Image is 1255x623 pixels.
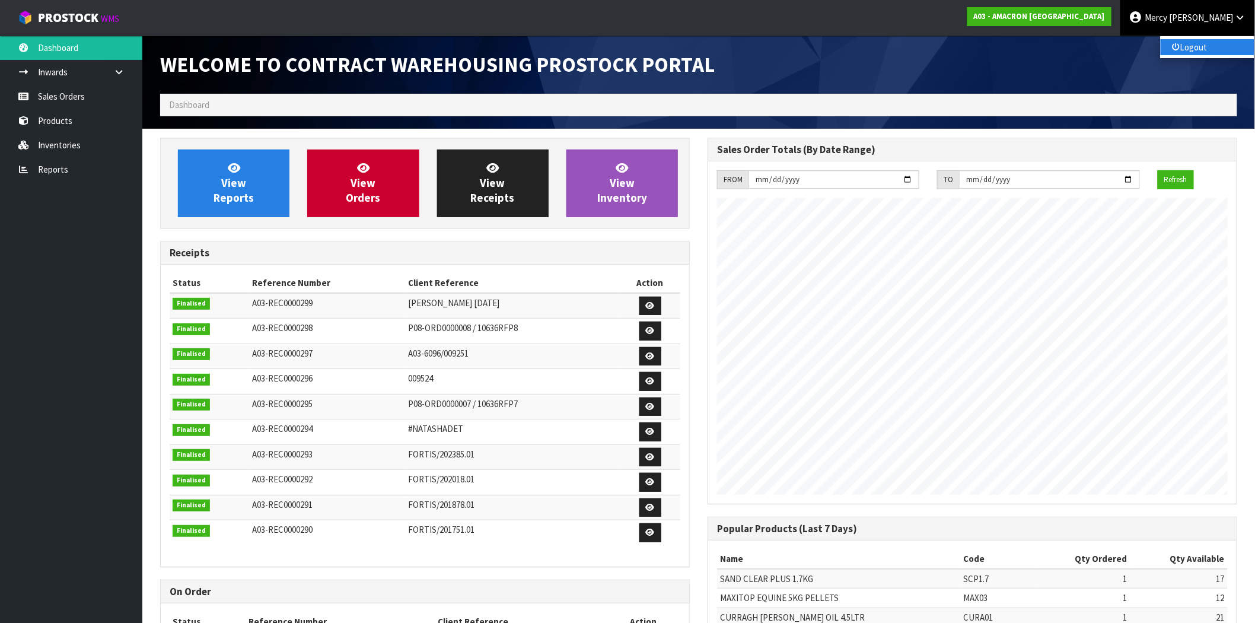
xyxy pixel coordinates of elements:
[717,144,1228,155] h3: Sales Order Totals (By Date Range)
[173,298,210,310] span: Finalised
[409,449,475,460] span: FORTIS/202385.01
[409,473,475,485] span: FORTIS/202018.01
[173,374,210,386] span: Finalised
[18,10,33,25] img: cube-alt.png
[101,13,119,24] small: WMS
[214,161,254,205] span: View Reports
[717,170,748,189] div: FROM
[1036,589,1130,608] td: 1
[252,449,313,460] span: A03-REC0000293
[409,297,500,309] span: [PERSON_NAME] [DATE]
[1130,569,1228,589] td: 17
[173,500,210,511] span: Finalised
[307,150,419,217] a: ViewOrders
[471,161,515,205] span: View Receipts
[1036,549,1130,568] th: Qty Ordered
[1161,39,1254,55] a: Logout
[960,569,1036,589] td: SCP1.7
[38,10,98,26] span: ProStock
[960,589,1036,608] td: MAX03
[252,297,313,309] span: A03-REC0000299
[1145,12,1167,23] span: Mercy
[173,348,210,360] span: Finalised
[409,524,475,535] span: FORTIS/201751.01
[409,322,518,333] span: P08-ORD0000008 / 10636RFP8
[170,274,249,293] th: Status
[170,247,680,259] h3: Receipts
[252,322,313,333] span: A03-REC0000298
[409,423,464,434] span: #NATASHADET
[252,348,313,359] span: A03-REC0000297
[252,473,313,485] span: A03-REC0000292
[252,398,313,409] span: A03-REC0000295
[346,161,380,205] span: View Orders
[173,475,210,487] span: Finalised
[406,274,620,293] th: Client Reference
[1130,549,1228,568] th: Qty Available
[173,449,210,461] span: Finalised
[173,399,210,411] span: Finalised
[717,569,960,589] td: SAND CLEAR PLUS 1.7KG
[974,11,1105,21] strong: A03 - AMACRON [GEOGRAPHIC_DATA]
[173,323,210,335] span: Finalised
[597,161,647,205] span: View Inventory
[1169,12,1233,23] span: [PERSON_NAME]
[717,589,960,608] td: MAXITOP EQUINE 5KG PELLETS
[252,499,313,510] span: A03-REC0000291
[249,274,405,293] th: Reference Number
[960,549,1036,568] th: Code
[1158,170,1194,189] button: Refresh
[252,373,313,384] span: A03-REC0000296
[717,523,1228,535] h3: Popular Products (Last 7 Days)
[173,424,210,436] span: Finalised
[252,423,313,434] span: A03-REC0000294
[173,525,210,537] span: Finalised
[620,274,680,293] th: Action
[409,499,475,510] span: FORTIS/201878.01
[717,549,960,568] th: Name
[409,373,434,384] span: 009524
[1130,589,1228,608] td: 12
[160,52,715,77] span: Welcome to Contract Warehousing ProStock Portal
[409,348,469,359] span: A03-6096/009251
[169,99,209,110] span: Dashboard
[252,524,313,535] span: A03-REC0000290
[937,170,959,189] div: TO
[409,398,518,409] span: P08-ORD0000007 / 10636RFP7
[566,150,678,217] a: ViewInventory
[170,586,680,597] h3: On Order
[178,150,289,217] a: ViewReports
[1036,569,1130,589] td: 1
[437,150,549,217] a: ViewReceipts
